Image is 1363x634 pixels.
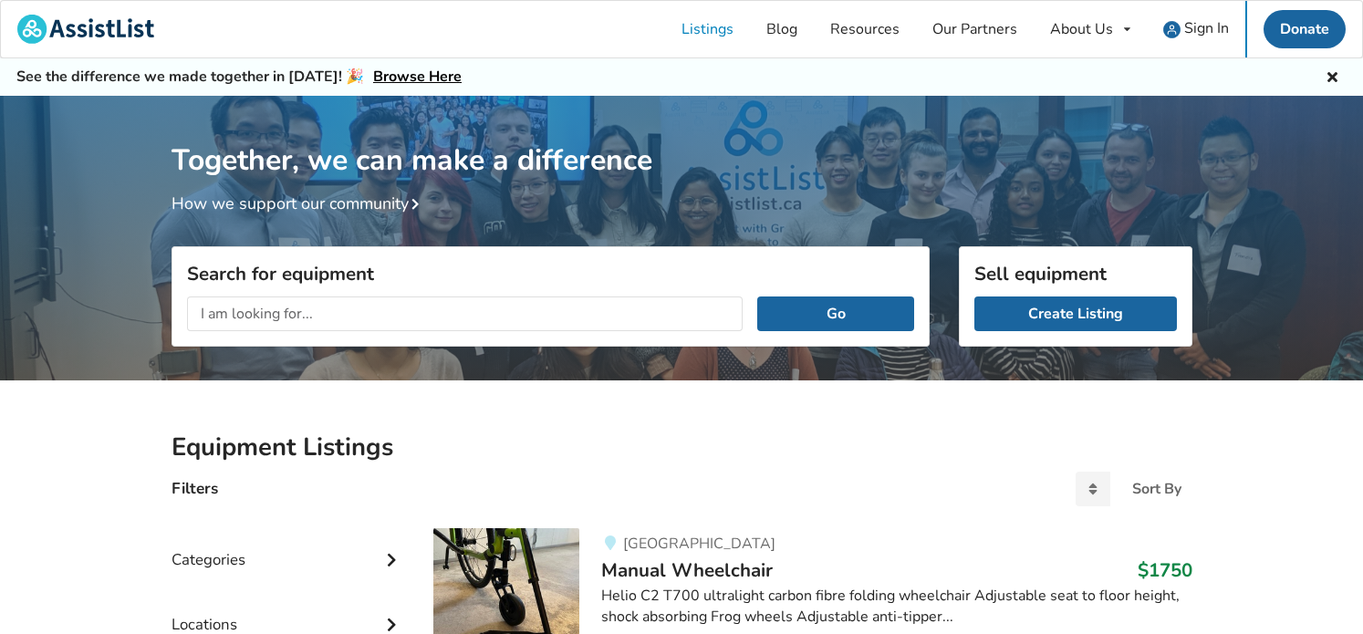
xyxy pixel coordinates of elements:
div: Sort By [1132,482,1181,496]
a: Listings [665,1,750,57]
a: Resources [814,1,916,57]
h2: Equipment Listings [172,431,1192,463]
a: Our Partners [916,1,1034,57]
span: [GEOGRAPHIC_DATA] [623,534,775,554]
a: Donate [1264,10,1346,48]
button: Go [757,296,913,331]
h3: $1750 [1138,558,1192,582]
h5: See the difference we made together in [DATE]! 🎉 [16,68,462,87]
h3: Search for equipment [187,262,914,286]
a: Browse Here [373,67,462,87]
div: About Us [1050,22,1113,36]
div: Categories [172,514,405,578]
a: How we support our community [172,192,427,214]
input: I am looking for... [187,296,744,331]
div: Helio C2 T700 ultralight carbon fibre folding wheelchair Adjustable seat to floor height, shock a... [601,586,1191,628]
img: assistlist-logo [17,15,154,44]
a: Create Listing [974,296,1177,331]
span: Sign In [1184,18,1229,38]
h1: Together, we can make a difference [172,96,1192,179]
a: user icon Sign In [1147,1,1245,57]
img: user icon [1163,21,1181,38]
span: Manual Wheelchair [601,557,773,583]
a: Blog [750,1,814,57]
h3: Sell equipment [974,262,1177,286]
h4: Filters [172,478,218,499]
